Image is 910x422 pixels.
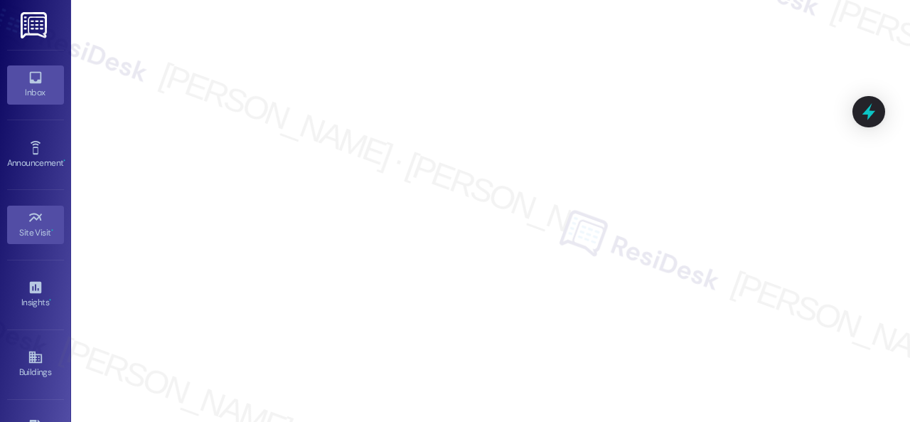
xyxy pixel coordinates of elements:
[51,226,53,236] span: •
[7,206,64,244] a: Site Visit •
[7,345,64,384] a: Buildings
[49,295,51,305] span: •
[7,275,64,314] a: Insights •
[21,12,50,38] img: ResiDesk Logo
[7,65,64,104] a: Inbox
[63,156,65,166] span: •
